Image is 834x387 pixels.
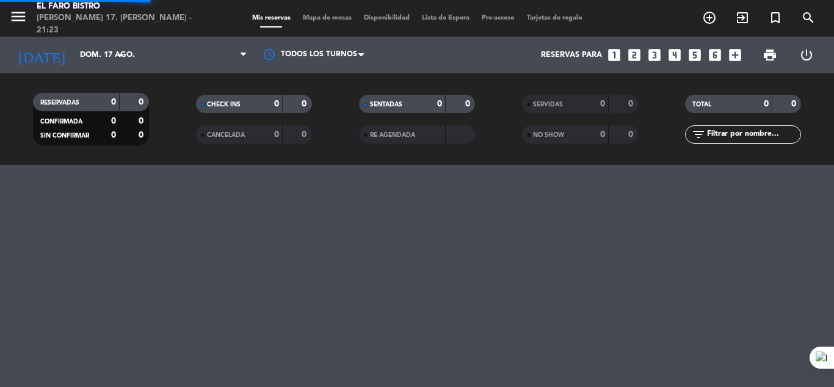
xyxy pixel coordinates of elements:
div: El Faro Bistro [37,1,200,13]
span: SIN CONFIRMAR [40,133,89,139]
span: SERVIDAS [533,101,563,108]
strong: 0 [111,131,116,139]
span: print [763,48,777,62]
strong: 0 [139,131,146,139]
span: Pre-acceso [476,15,521,21]
span: SENTADAS [370,101,402,108]
strong: 0 [628,100,636,108]
strong: 0 [437,100,442,108]
strong: 0 [600,130,605,139]
strong: 0 [111,98,116,106]
input: Filtrar por nombre... [706,128,800,141]
i: arrow_drop_down [114,48,128,62]
button: menu [9,7,27,30]
i: looks_6 [707,47,723,63]
span: Disponibilidad [358,15,416,21]
span: NO SHOW [533,132,564,138]
i: looks_two [626,47,642,63]
i: looks_one [606,47,622,63]
strong: 0 [111,117,116,125]
div: [PERSON_NAME] 17. [PERSON_NAME] - 21:23 [37,12,200,36]
i: menu [9,7,27,26]
strong: 0 [600,100,605,108]
strong: 0 [139,117,146,125]
strong: 0 [274,100,279,108]
i: add_box [727,47,743,63]
span: TOTAL [692,101,711,108]
span: Lista de Espera [416,15,476,21]
i: exit_to_app [735,10,750,25]
strong: 0 [274,130,279,139]
span: Mapa de mesas [297,15,358,21]
span: Tarjetas de regalo [521,15,589,21]
strong: 0 [628,130,636,139]
span: RE AGENDADA [370,132,415,138]
div: LOG OUT [788,37,825,73]
span: Mis reservas [246,15,297,21]
i: looks_3 [647,47,662,63]
strong: 0 [139,98,146,106]
i: add_circle_outline [702,10,717,25]
strong: 0 [302,130,309,139]
strong: 0 [791,100,799,108]
i: search [801,10,816,25]
i: looks_5 [687,47,703,63]
i: [DATE] [9,42,74,68]
strong: 0 [302,100,309,108]
i: power_settings_new [799,48,814,62]
i: turned_in_not [768,10,783,25]
i: looks_4 [667,47,683,63]
strong: 0 [764,100,769,108]
span: CONFIRMADA [40,119,82,125]
span: CHECK INS [207,101,241,108]
strong: 0 [465,100,473,108]
span: CANCELADA [207,132,245,138]
i: filter_list [691,127,706,142]
span: Reservas para [541,51,602,59]
span: RESERVADAS [40,100,79,106]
